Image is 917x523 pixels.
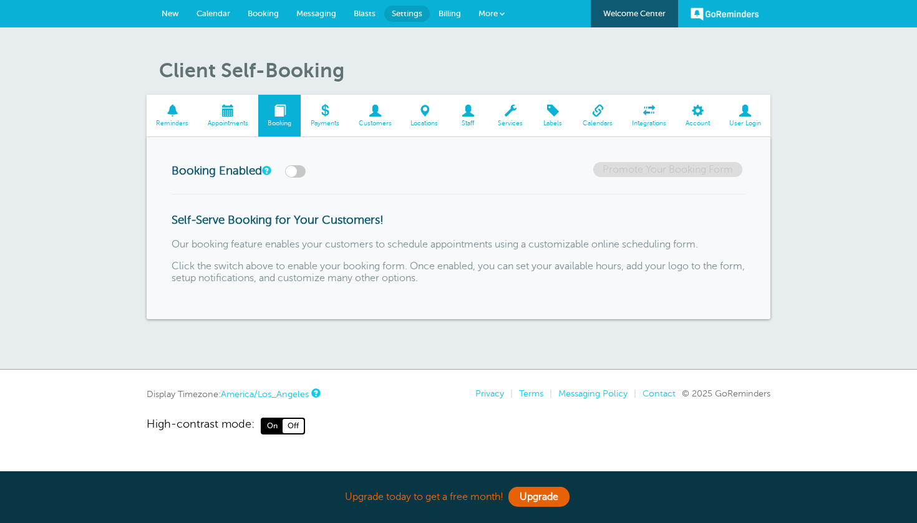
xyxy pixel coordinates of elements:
[283,419,304,433] span: Off
[205,120,252,127] span: Appointments
[172,213,745,227] h3: Self-Serve Booking for Your Customers!
[629,120,670,127] span: Integrations
[628,388,636,399] li: |
[248,9,279,18] span: Booking
[454,120,482,127] span: Staff
[543,388,552,399] li: |
[407,120,442,127] span: Locations
[623,95,676,137] a: Integrations
[307,120,342,127] span: Payments
[475,388,504,398] a: Privacy
[682,388,770,398] span: © 2025 GoReminders
[221,389,309,399] a: America/Los_Angeles
[147,418,770,434] a: High-contrast mode: On Off
[519,388,543,398] a: Terms
[198,95,258,137] a: Appointments
[504,388,513,399] li: |
[264,120,295,127] span: Booking
[196,9,230,18] span: Calendar
[172,239,745,251] p: Our booking feature enables your customers to schedule appointments using a customizable online s...
[147,418,255,434] span: High-contrast mode:
[355,120,395,127] span: Customers
[719,95,770,137] a: User Login
[533,95,573,137] a: Labels
[384,6,430,22] a: Settings
[147,484,770,511] div: Upgrade today to get a free month!
[159,59,770,82] h1: Client Self-Booking
[153,120,192,127] span: Reminders
[147,388,319,400] div: Display Timezone:
[448,95,488,137] a: Staff
[349,95,401,137] a: Customers
[558,388,628,398] a: Messaging Policy
[676,95,719,137] a: Account
[262,166,269,175] a: This switch turns your online booking form on or off.
[354,9,376,18] span: Blasts
[401,95,448,137] a: Locations
[301,95,349,137] a: Payments
[162,9,179,18] span: New
[495,120,526,127] span: Services
[147,95,198,137] a: Reminders
[539,120,567,127] span: Labels
[508,487,570,507] a: Upgrade
[296,9,336,18] span: Messaging
[643,388,676,398] a: Contact
[392,9,422,18] span: Settings
[593,162,742,177] a: Promote Your Booking Form
[478,9,498,18] span: More
[172,162,359,178] h3: Booking Enabled
[580,120,616,127] span: Calendars
[573,95,623,137] a: Calendars
[311,389,319,397] a: This is the timezone being used to display dates and times to you on this device. Click the timez...
[682,120,713,127] span: Account
[439,9,461,18] span: Billing
[172,261,745,284] p: Click the switch above to enable your booking form. Once enabled, you can set your available hour...
[725,120,764,127] span: User Login
[488,95,533,137] a: Services
[262,419,283,433] span: On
